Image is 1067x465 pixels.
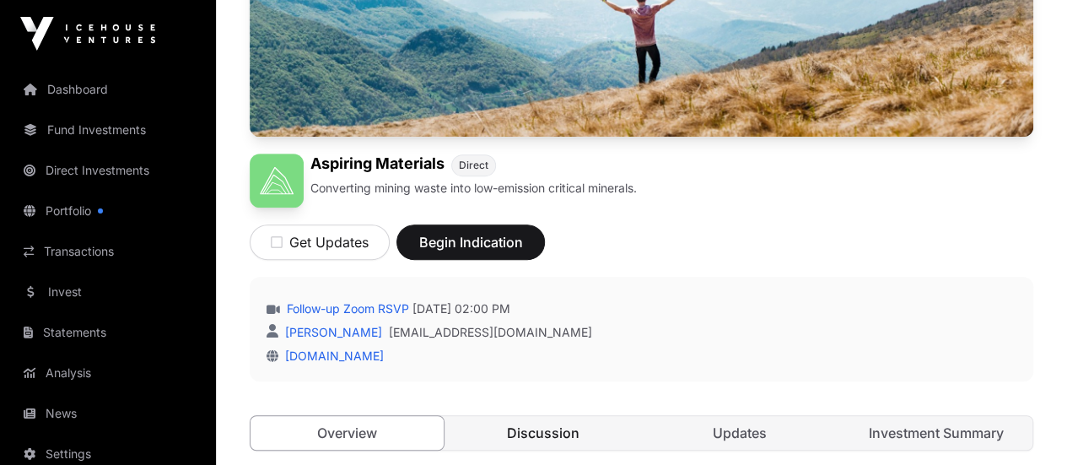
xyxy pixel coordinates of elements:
[13,71,202,108] a: Dashboard
[396,224,545,260] button: Begin Indication
[13,152,202,189] a: Direct Investments
[20,17,155,51] img: Icehouse Ventures Logo
[389,324,592,341] a: [EMAIL_ADDRESS][DOMAIN_NAME]
[447,416,640,450] a: Discussion
[839,416,1032,450] a: Investment Summary
[418,232,524,252] span: Begin Indication
[13,354,202,392] a: Analysis
[250,224,390,260] button: Get Updates
[396,241,545,258] a: Begin Indication
[250,415,445,451] a: Overview
[13,273,202,311] a: Invest
[283,300,409,317] a: Follow-up Zoom RSVP
[983,384,1067,465] div: Widget de chat
[644,416,837,450] a: Updates
[13,111,202,149] a: Fund Investments
[412,300,510,317] span: [DATE] 02:00 PM
[983,384,1067,465] iframe: Chat Widget
[13,233,202,270] a: Transactions
[250,154,304,208] img: Aspiring Materials
[282,325,382,339] a: [PERSON_NAME]
[310,154,445,176] h1: Aspiring Materials
[13,192,202,230] a: Portfolio
[310,180,637,197] p: Converting mining waste into low-emission critical minerals.
[278,349,384,363] a: [DOMAIN_NAME]
[459,159,488,172] span: Direct
[13,395,202,432] a: News
[13,314,202,351] a: Statements
[251,416,1032,450] nav: Tabs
